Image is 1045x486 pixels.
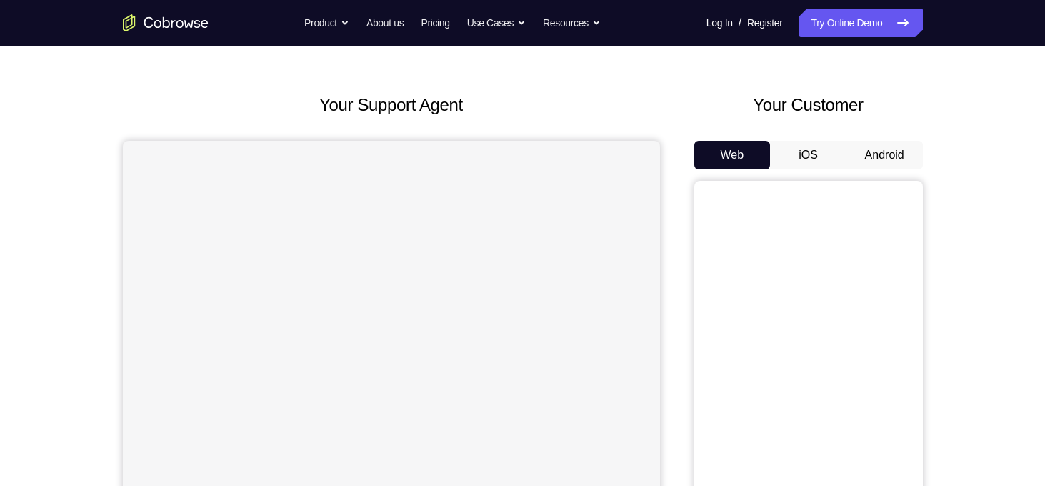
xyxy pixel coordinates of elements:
[706,9,733,37] a: Log In
[799,9,922,37] a: Try Online Demo
[366,9,404,37] a: About us
[467,9,526,37] button: Use Cases
[846,141,923,169] button: Android
[543,9,601,37] button: Resources
[421,9,449,37] a: Pricing
[694,92,923,118] h2: Your Customer
[739,14,741,31] span: /
[770,141,846,169] button: iOS
[123,14,209,31] a: Go to the home page
[123,92,660,118] h2: Your Support Agent
[694,141,771,169] button: Web
[304,9,349,37] button: Product
[747,9,782,37] a: Register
